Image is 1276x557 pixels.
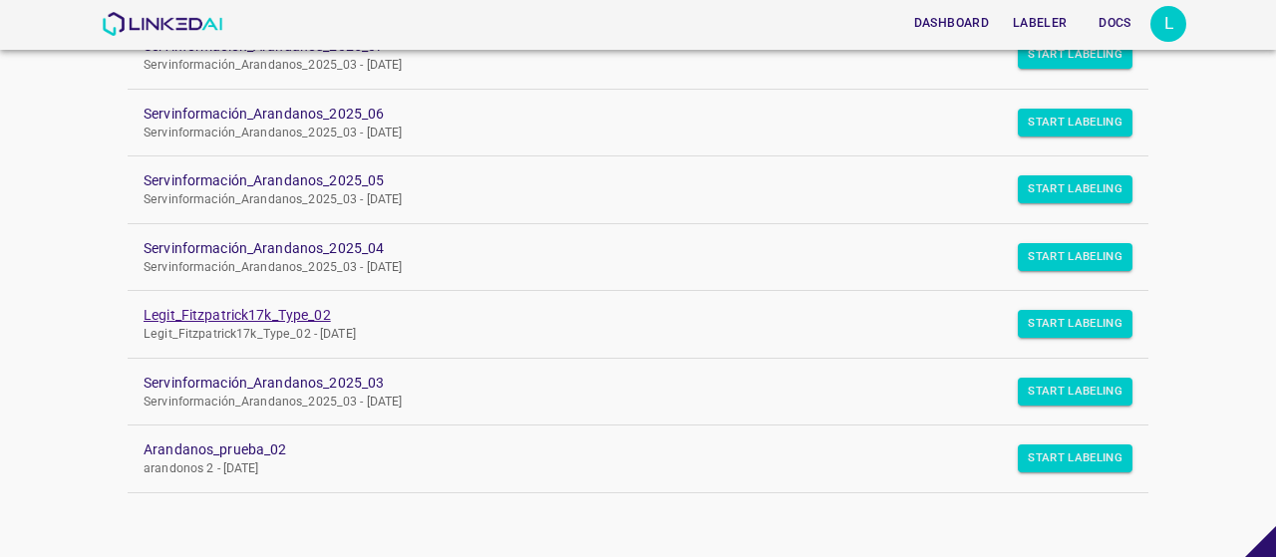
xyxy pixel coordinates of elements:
a: Servinformación_Arandanos_2025_05 [144,170,1101,191]
p: Servinformación_Arandanos_2025_03 - [DATE] [144,394,1101,412]
a: Servinformación_Arandanos_2025_06 [144,104,1101,125]
a: Servinformación_Arandanos_2025_04 [144,238,1101,259]
button: Start Labeling [1018,378,1132,406]
button: Docs [1083,7,1146,40]
button: Dashboard [906,7,997,40]
a: Dashboard [902,3,1001,44]
img: LinkedAI [102,12,222,36]
div: L [1150,6,1186,42]
a: Labeler [1001,3,1079,44]
a: Servinformación_Arandanos_2025_03 [144,373,1101,394]
button: Open settings [1150,6,1186,42]
button: Start Labeling [1018,310,1132,338]
a: Legit_Fitzpatrick17k_Type_02 [144,305,1101,326]
button: Start Labeling [1018,109,1132,137]
a: Docs [1079,3,1150,44]
a: Arandanos_prueba_02 [144,439,1101,460]
p: Servinformación_Arandanos_2025_03 - [DATE] [144,191,1101,209]
button: Start Labeling [1018,243,1132,271]
p: arandonos 2 - [DATE] [144,460,1101,478]
button: Labeler [1005,7,1075,40]
button: Start Labeling [1018,41,1132,69]
p: Servinformación_Arandanos_2025_03 - [DATE] [144,125,1101,142]
p: Servinformación_Arandanos_2025_03 - [DATE] [144,259,1101,277]
p: Legit_Fitzpatrick17k_Type_02 - [DATE] [144,326,1101,344]
button: Start Labeling [1018,444,1132,472]
button: Start Labeling [1018,175,1132,203]
p: Servinformación_Arandanos_2025_03 - [DATE] [144,57,1101,75]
